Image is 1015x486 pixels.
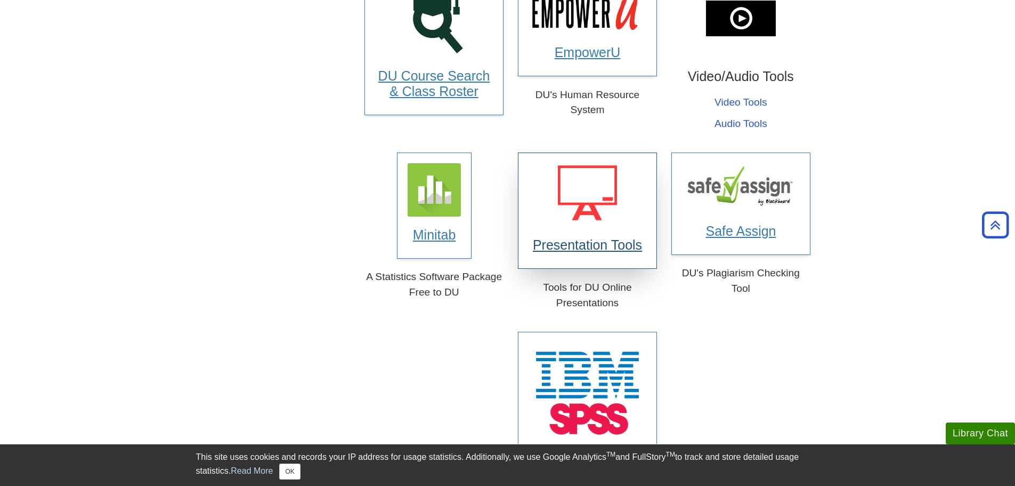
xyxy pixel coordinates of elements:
[196,451,819,480] div: This site uses cookies and records your IP address for usage statistics. Additionally, we use Goo...
[397,153,472,259] a: Minitab
[714,116,767,132] a: Audio Tools
[529,238,646,253] h3: Presentation Tools
[518,153,657,269] a: Presentation Tools
[408,227,461,243] h3: Minitab
[606,451,615,458] sup: TM
[375,69,493,100] h3: DU Course Search & Class Roster
[518,87,657,118] p: DU's Human Resource System
[279,464,300,480] button: Close
[946,423,1015,444] button: Library Chat
[231,466,273,475] a: Read More
[364,269,504,300] p: A Statistics Software Package Free to DU
[671,266,810,297] p: DU's Plagiarism Checking Tool
[978,218,1012,232] a: Back to Top
[671,69,810,84] h3: Video/Audio Tools
[682,224,800,239] h3: Safe Assign
[529,45,646,60] h3: EmpowerU
[666,451,675,458] sup: TM
[518,332,657,486] a: SPSS
[518,280,657,311] p: Tools for DU Online Presentations
[714,95,767,110] a: Video Tools
[671,153,810,255] a: Safe Assign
